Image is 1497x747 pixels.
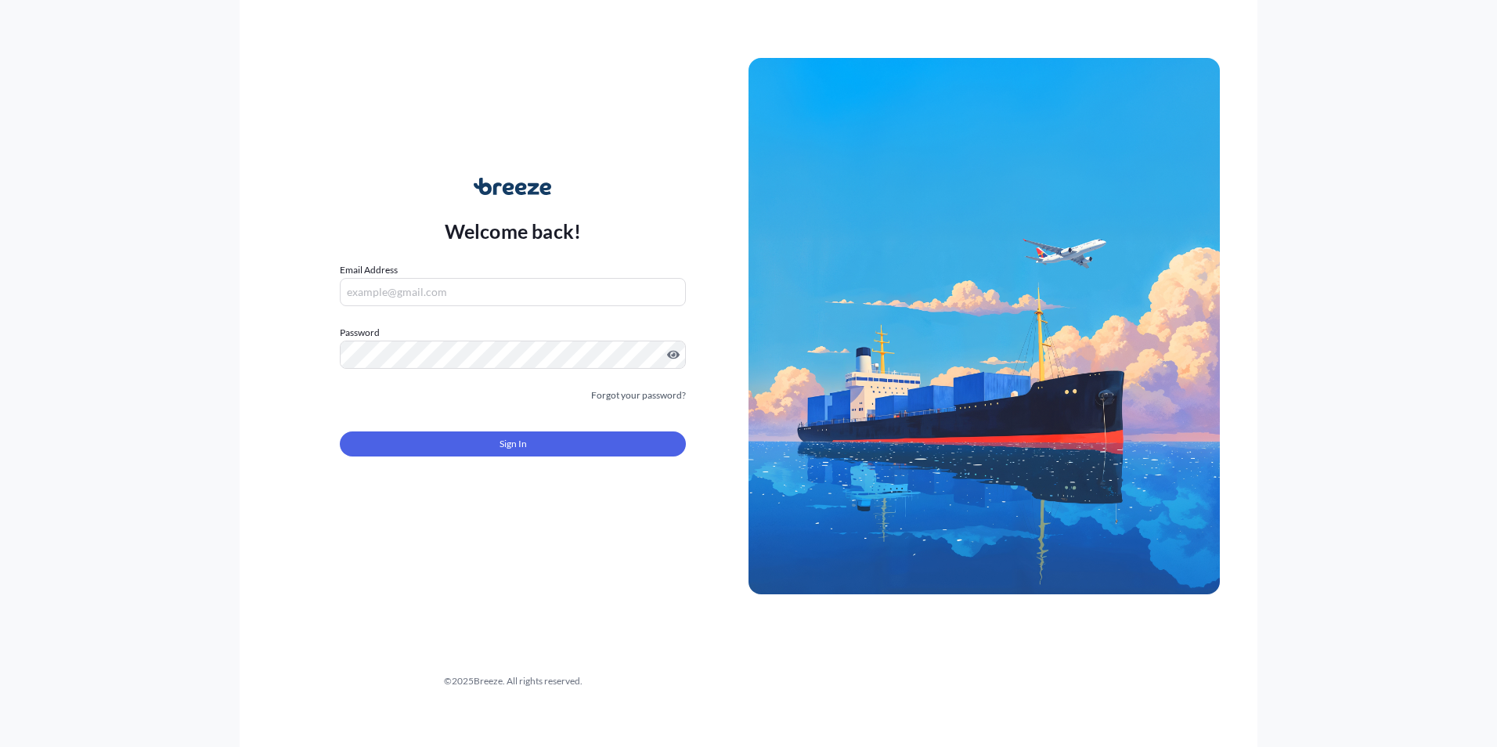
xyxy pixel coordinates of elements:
span: Sign In [500,436,527,452]
img: Ship illustration [748,58,1220,594]
label: Email Address [340,262,398,278]
a: Forgot your password? [591,388,686,403]
p: Welcome back! [445,218,582,244]
button: Show password [667,348,680,361]
button: Sign In [340,431,686,456]
input: example@gmail.com [340,278,686,306]
label: Password [340,325,686,341]
div: © 2025 Breeze. All rights reserved. [277,673,748,689]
